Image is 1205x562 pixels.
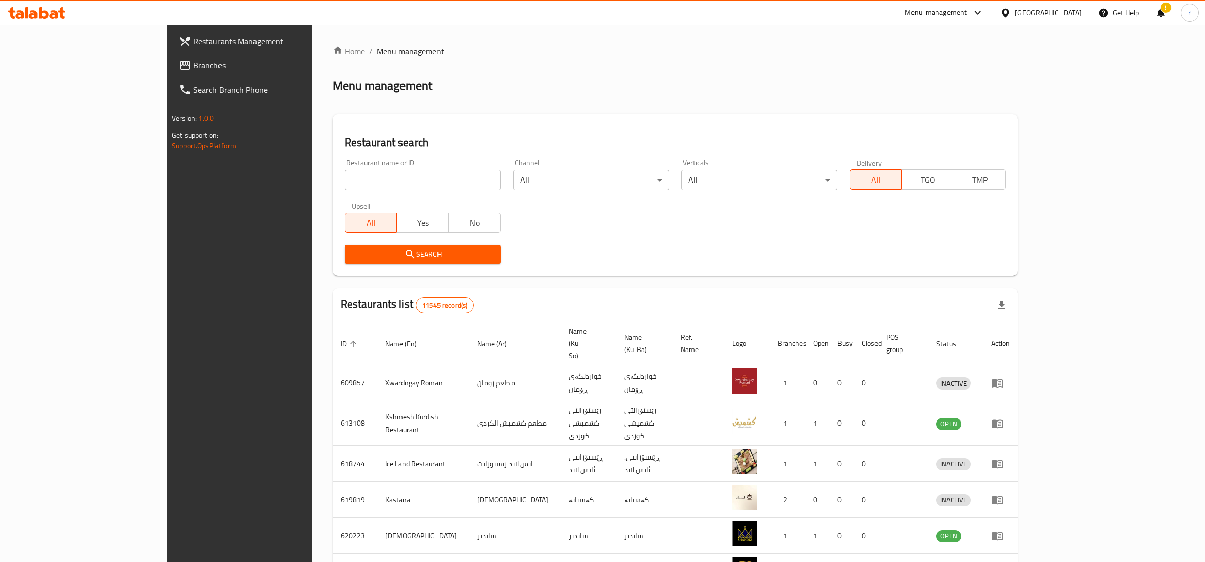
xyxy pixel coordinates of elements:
[829,518,854,554] td: 0
[616,446,673,482] td: .ڕێستۆرانتی ئایس لاند
[829,446,854,482] td: 0
[854,446,878,482] td: 0
[469,401,561,446] td: مطعم كشميش الكردي
[477,338,520,350] span: Name (Ar)
[681,331,712,356] span: Ref. Name
[732,409,757,434] img: Kshmesh Kurdish Restaurant
[936,418,961,430] div: OPEN
[345,213,397,233] button: All
[396,213,449,233] button: Yes
[171,78,368,102] a: Search Branch Phone
[569,325,604,362] span: Name (Ku-So)
[385,338,430,350] span: Name (En)
[172,139,236,152] a: Support.OpsPlatform
[561,446,616,482] td: ڕێستۆرانتی ئایس لاند
[416,301,473,310] span: 11545 record(s)
[829,401,854,446] td: 0
[724,322,770,365] th: Logo
[616,365,673,401] td: خواردنگەی ڕۆمان
[805,446,829,482] td: 1
[341,297,474,313] h2: Restaurants list
[469,482,561,518] td: [DEMOGRAPHIC_DATA]
[936,377,971,390] div: INACTIVE
[954,169,1006,190] button: TMP
[345,135,1006,150] h2: Restaurant search
[857,159,882,166] label: Delivery
[616,518,673,554] td: شانديز
[936,530,961,542] div: OPEN
[936,458,971,470] div: INACTIVE
[805,365,829,401] td: 0
[616,401,673,446] td: رێستۆرانتی کشمیشى كوردى
[352,202,371,209] label: Upsell
[854,401,878,446] td: 0
[732,521,757,546] img: Shandiz
[172,112,197,125] span: Version:
[349,216,393,230] span: All
[936,494,971,506] div: INACTIVE
[770,482,805,518] td: 2
[991,377,1010,389] div: Menu
[936,378,971,390] span: INACTIVE
[469,518,561,554] td: شانديز
[854,482,878,518] td: 0
[198,112,214,125] span: 1.0.0
[561,482,616,518] td: کەستانە
[983,322,1018,365] th: Action
[171,53,368,78] a: Branches
[453,216,496,230] span: No
[906,172,950,187] span: TGO
[624,331,661,356] span: Name (Ku-Ba)
[369,45,373,57] li: /
[770,322,805,365] th: Branches
[991,458,1010,470] div: Menu
[958,172,1002,187] span: TMP
[377,482,469,518] td: Kastana
[901,169,954,190] button: TGO
[732,368,757,394] img: Xwardngay Roman
[854,322,878,365] th: Closed
[854,365,878,401] td: 0
[681,170,837,190] div: All
[193,84,360,96] span: Search Branch Phone
[936,418,961,430] span: OPEN
[333,78,432,94] h2: Menu management
[345,170,501,190] input: Search for restaurant name or ID..
[345,245,501,264] button: Search
[1015,7,1082,18] div: [GEOGRAPHIC_DATA]
[854,172,898,187] span: All
[172,129,218,142] span: Get support on:
[770,446,805,482] td: 1
[770,365,805,401] td: 1
[333,45,1018,57] nav: breadcrumb
[561,365,616,401] td: خواردنگەی ڕۆمان
[770,401,805,446] td: 1
[561,401,616,446] td: رێستۆرانتی کشمیشى كوردى
[991,530,1010,542] div: Menu
[936,458,971,470] span: INACTIVE
[469,446,561,482] td: ايس لاند ريستورانت
[829,365,854,401] td: 0
[936,494,971,506] span: INACTIVE
[377,401,469,446] td: Kshmesh Kurdish Restaurant
[805,322,829,365] th: Open
[616,482,673,518] td: کەستانە
[990,293,1014,318] div: Export file
[561,518,616,554] td: شانديز
[193,59,360,72] span: Branches
[991,494,1010,506] div: Menu
[805,518,829,554] td: 1
[991,417,1010,430] div: Menu
[886,331,916,356] span: POS group
[341,338,360,350] span: ID
[805,401,829,446] td: 1
[377,45,444,57] span: Menu management
[936,338,969,350] span: Status
[171,29,368,53] a: Restaurants Management
[193,35,360,47] span: Restaurants Management
[829,322,854,365] th: Busy
[401,216,445,230] span: Yes
[416,297,474,313] div: Total records count
[448,213,500,233] button: No
[377,518,469,554] td: [DEMOGRAPHIC_DATA]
